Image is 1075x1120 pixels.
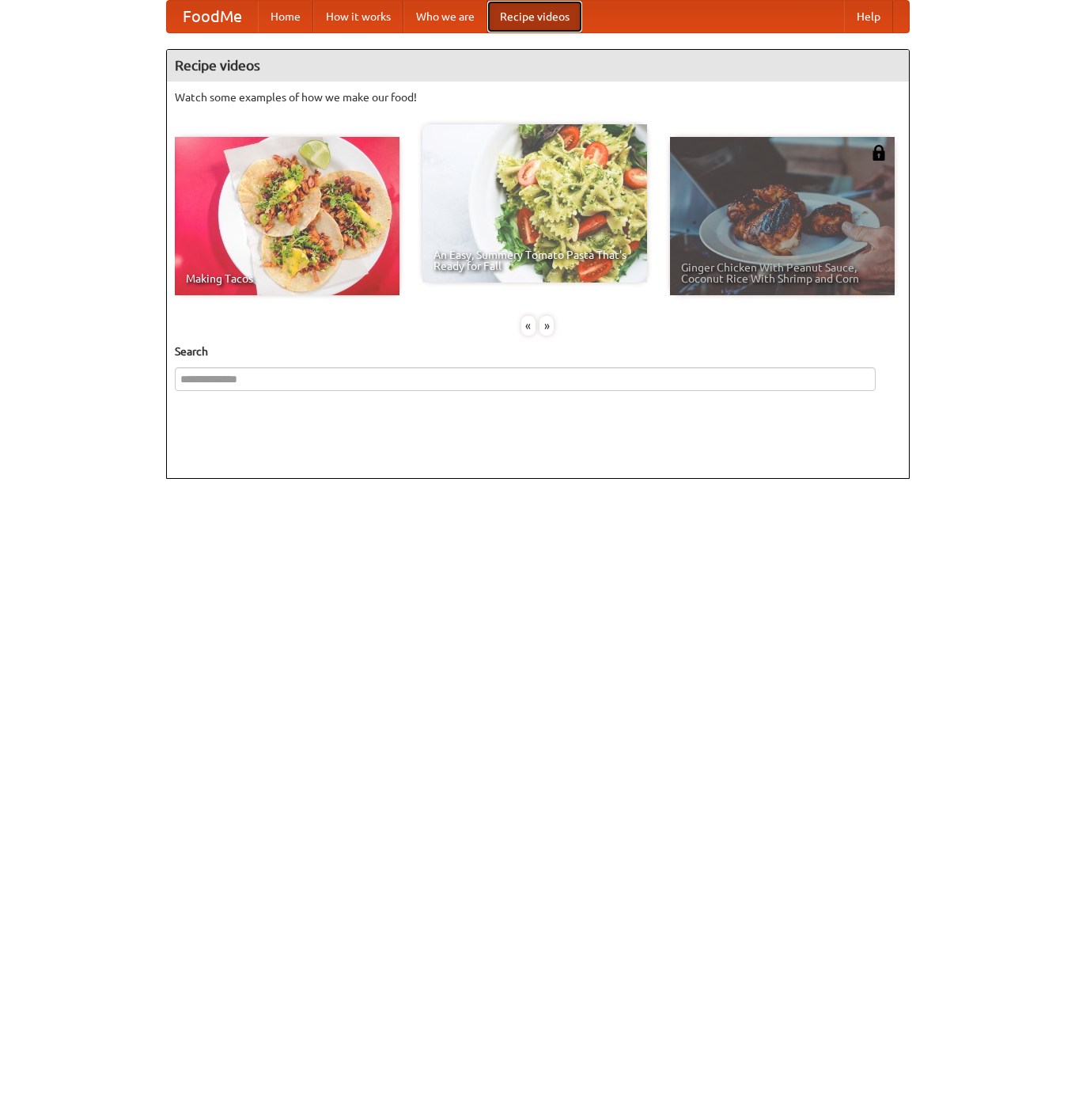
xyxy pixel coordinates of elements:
span: Making Tacos [186,273,388,284]
a: Help [844,1,893,32]
div: « [521,316,536,336]
a: Recipe videos [487,1,582,32]
a: Home [258,1,313,32]
img: 483408.png [871,145,887,161]
a: How it works [313,1,403,32]
div: » [539,316,554,336]
h5: Search [175,344,901,359]
a: An Easy, Summery Tomato Pasta That's Ready for Fall [422,124,647,283]
h4: Recipe videos [167,50,909,82]
span: An Easy, Summery Tomato Pasta That's Ready for Fall [433,249,636,271]
a: Who we are [403,1,487,32]
a: Making Tacos [175,137,399,295]
a: FoodMe [167,1,258,32]
p: Watch some examples of how we make our food! [175,89,901,105]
